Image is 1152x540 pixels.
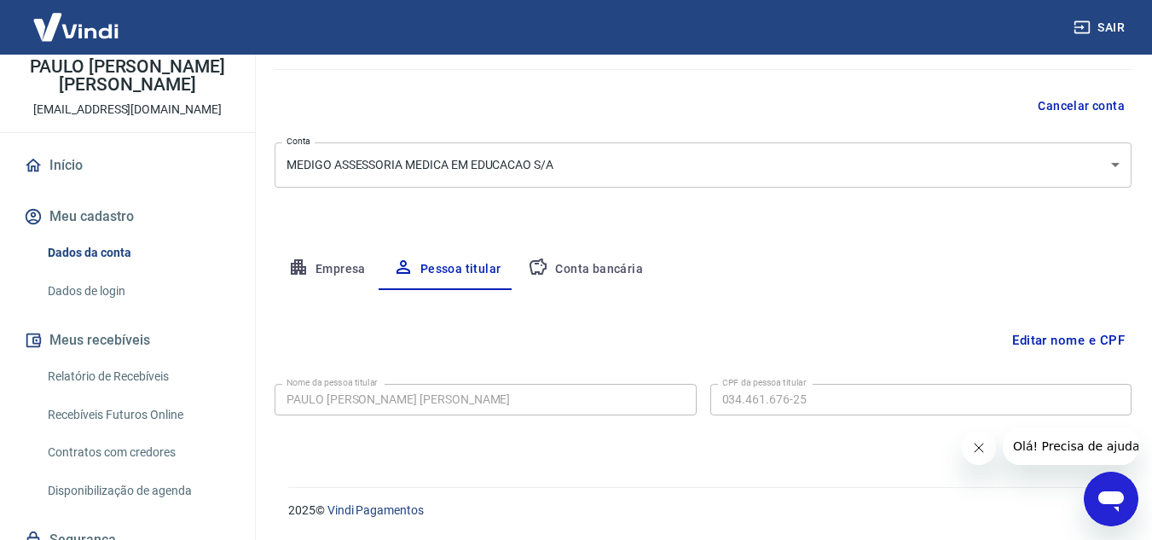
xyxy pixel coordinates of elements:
button: Pessoa titular [379,249,515,290]
img: Vindi [20,1,131,53]
button: Meus recebíveis [20,322,234,359]
iframe: Botão para abrir a janela de mensagens [1084,472,1138,526]
a: Dados de login [41,274,234,309]
label: CPF da pessoa titular [722,376,807,389]
label: Conta [287,135,310,148]
a: Vindi Pagamentos [327,503,424,517]
label: Nome da pessoa titular [287,376,378,389]
button: Editar nome e CPF [1005,324,1132,357]
button: Sair [1070,12,1132,44]
p: 2025 © [288,502,1111,520]
iframe: Mensagem da empresa [1003,427,1138,465]
p: PAULO [PERSON_NAME] [PERSON_NAME] [14,58,241,94]
button: Meu cadastro [20,198,234,235]
div: MEDIGO ASSESSORIA MEDICA EM EDUCACAO S/A [275,142,1132,188]
button: Cancelar conta [1031,90,1132,122]
p: [EMAIL_ADDRESS][DOMAIN_NAME] [33,101,222,119]
a: Contratos com credores [41,435,234,470]
button: Empresa [275,249,379,290]
a: Início [20,147,234,184]
iframe: Fechar mensagem [962,431,996,465]
a: Relatório de Recebíveis [41,359,234,394]
a: Recebíveis Futuros Online [41,398,234,433]
button: Conta bancária [514,249,657,290]
a: Dados da conta [41,235,234,270]
span: Olá! Precisa de ajuda? [10,12,143,26]
a: Disponibilização de agenda [41,473,234,508]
